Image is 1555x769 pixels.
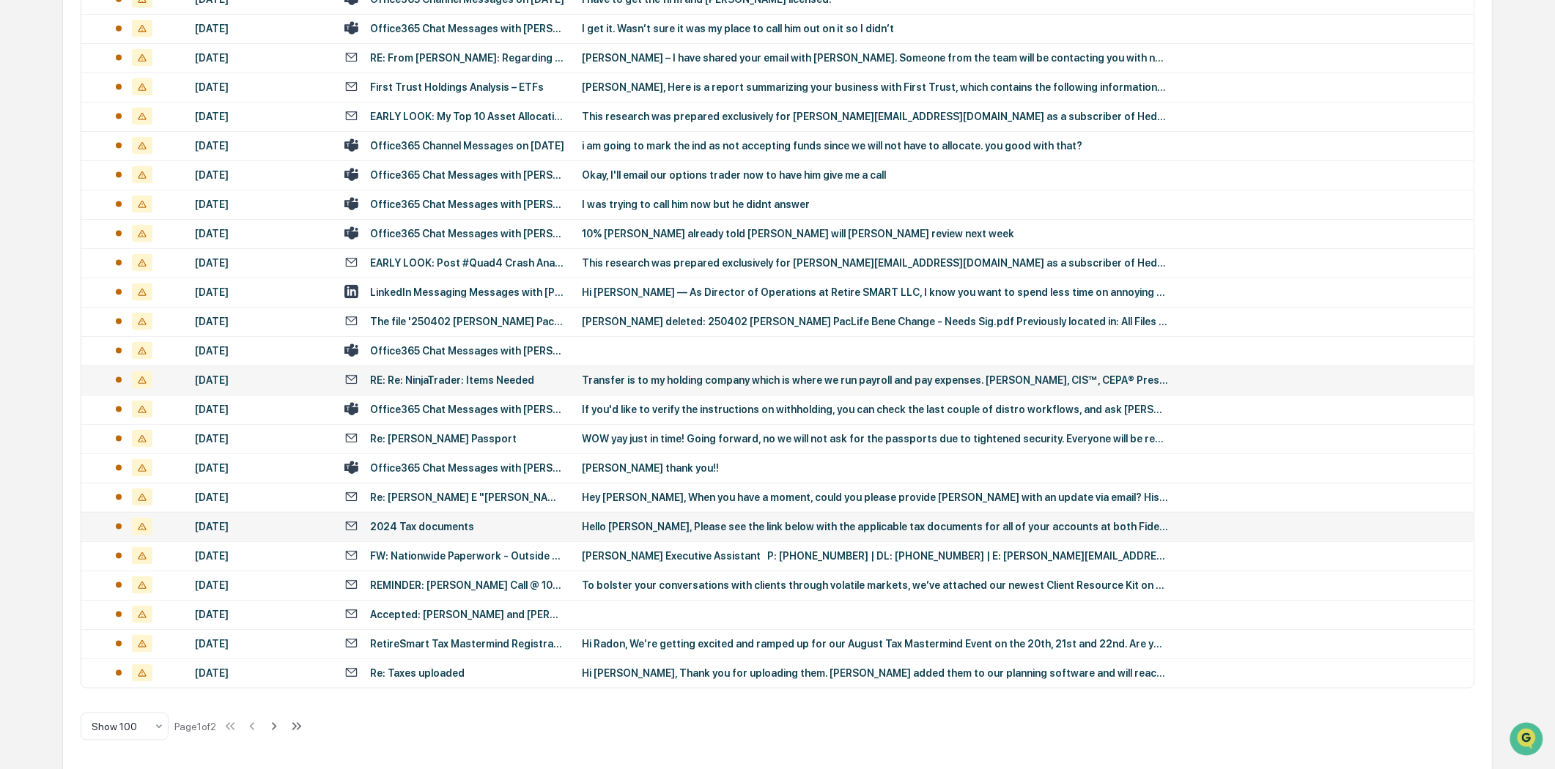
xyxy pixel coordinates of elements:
input: Clear [38,67,242,82]
div: [DATE] [195,81,327,93]
div: Office365 Chat Messages with [PERSON_NAME], [PERSON_NAME], [PERSON_NAME] on [DATE] [370,228,564,239]
div: EARLY LOOK: Post #Quad4 Crash Analytics [370,257,564,269]
div: Hi Radon, We’re getting excited and ramped up for our August Tax Mastermind Event on the 20th, 21... [582,638,1168,650]
div: Office365 Chat Messages with [PERSON_NAME], [PERSON_NAME] on [DATE] [370,169,564,181]
div: [DATE] [195,638,327,650]
a: 🔎Data Lookup [9,207,98,233]
a: 🖐️Preclearance [9,179,100,205]
div: [DATE] [195,140,327,152]
div: Office365 Chat Messages with [PERSON_NAME], [PERSON_NAME] on [DATE] [370,345,564,357]
div: [DATE] [195,111,327,122]
div: [DATE] [195,491,327,503]
div: [DATE] [195,286,327,298]
div: [DATE] [195,198,327,210]
div: Office365 Chat Messages with [PERSON_NAME], [PERSON_NAME] on [DATE] [370,462,564,474]
div: [DATE] [195,52,327,64]
div: Page 1 of 2 [174,721,216,732]
div: Hello [PERSON_NAME], Please see the link below with the applicable tax documents for all of your ... [582,521,1168,532]
div: [PERSON_NAME] – I have shared your email with [PERSON_NAME]. Someone from the team will be contac... [582,52,1168,64]
div: Re: Taxes uploaded [370,667,465,679]
div: Office365 Chat Messages with [PERSON_NAME], [PERSON_NAME] on [DATE] [370,404,564,415]
div: 🗄️ [106,186,118,198]
div: Re: [PERSON_NAME] Passport [370,433,517,445]
div: RetireSmart Tax Mastermind Registration [370,638,564,650]
div: [DATE] [195,667,327,679]
div: [PERSON_NAME], Here is a report summarizing your business with First Trust, which contains the fo... [582,81,1168,93]
div: WOW yay just in time! Going forward, no we will not ask for the passports due to tightened securi... [582,433,1168,445]
div: i am going to mark the ind as not accepting funds since we will not have to allocate. you good wi... [582,140,1168,152]
div: REMINDER: [PERSON_NAME] Call @ 10am ([GEOGRAPHIC_DATA]) [370,579,564,591]
div: [DATE] [195,579,327,591]
div: FW: Nationwide Paperwork - Outside of Term Window [370,550,564,562]
div: 10% [PERSON_NAME] already told [PERSON_NAME] will [PERSON_NAME] review next week [582,228,1168,239]
div: [PERSON_NAME] deleted: 250402 [PERSON_NAME] PacLife Bene Change - Needs Sig.pdf Previously locate... [582,316,1168,327]
div: First Trust Holdings Analysis – ETFs [370,81,544,93]
a: 🗄️Attestations [100,179,188,205]
div: [DATE] [195,433,327,445]
div: RE: Re: NinjaTrader: Items Needed [370,374,534,386]
span: Data Lookup [29,212,92,227]
div: This research was prepared exclusively for [PERSON_NAME][EMAIL_ADDRESS][DOMAIN_NAME] as a subscri... [582,111,1168,122]
div: [DATE] [195,609,327,620]
div: [PERSON_NAME] thank you!! [582,462,1168,474]
div: Office365 Chat Messages with [PERSON_NAME], [PERSON_NAME], [PERSON_NAME] on [DATE] [370,198,564,210]
p: How can we help? [15,31,267,54]
span: Preclearance [29,185,95,199]
iframe: Open customer support [1508,721,1548,760]
div: EARLY LOOK: My Top 10 Asset Allocations [370,111,564,122]
div: The file '250402 [PERSON_NAME] PacLife Bene Change - Needs Sig.pdf' has been deleted from Box... [370,316,564,327]
div: 🔎 [15,214,26,226]
div: Office365 Chat Messages with [PERSON_NAME], [PERSON_NAME] on [DATE] [370,23,564,34]
div: We're available if you need us! [50,127,185,138]
div: Hi [PERSON_NAME], Thank you for uploading them. [PERSON_NAME] added them to our planning software... [582,667,1168,679]
div: [DATE] [195,462,327,474]
div: This research was prepared exclusively for [PERSON_NAME][EMAIL_ADDRESS][DOMAIN_NAME] as a subscri... [582,257,1168,269]
div: Hi [PERSON_NAME] — As Director of Operations at Retire SMART LLC, I know you want to spend less t... [582,286,1168,298]
div: Accepted: [PERSON_NAME] and [PERSON_NAME] [370,609,564,620]
div: Start new chat [50,112,240,127]
div: 🖐️ [15,186,26,198]
div: [DATE] [195,228,327,239]
div: [DATE] [195,257,327,269]
div: I was trying to call him now but he didnt answer [582,198,1168,210]
div: LinkedIn Messaging Messages with [PERSON_NAME], [PERSON_NAME] [370,286,564,298]
div: To bolster your conversations with clients through volatile markets, we’ve attached our newest Cl... [582,579,1168,591]
div: [DATE] [195,550,327,562]
div: Hey [PERSON_NAME], When you have a moment, could you please provide [PERSON_NAME] with an update ... [582,491,1168,503]
div: Transfer is to my holding company which is where we run payroll and pay expenses. [PERSON_NAME], ... [582,374,1168,386]
div: Okay, I'll email our options trader now to have him give me a call [582,169,1168,181]
span: Pylon [146,248,177,259]
div: [DATE] [195,316,327,327]
div: [DATE] [195,345,327,357]
div: 2024 Tax documents [370,521,474,532]
div: Office365 Channel Messages on [DATE] [370,140,564,152]
div: [DATE] [195,521,327,532]
a: Powered byPylon [103,248,177,259]
div: If you'd like to verify the instructions on withholding, you can check the last couple of distro ... [582,404,1168,415]
div: [DATE] [195,374,327,386]
div: Re: [PERSON_NAME] E "[PERSON_NAME]" [PERSON_NAME] [370,491,564,503]
img: 1746055101610-c473b297-6a78-478c-a979-82029cc54cd1 [15,112,41,138]
div: [DATE] [195,404,327,415]
div: [PERSON_NAME] Executive Assistant P: [PHONE_NUMBER] | DL: [PHONE_NUMBER] | E: [PERSON_NAME][EMAIL... [582,550,1168,562]
div: [DATE] [195,169,327,181]
button: Start new chat [249,116,267,134]
div: I get it. Wasn’t sure it was my place to call him out on it so I didn’t [582,23,1168,34]
div: [DATE] [195,23,327,34]
span: Attestations [121,185,182,199]
div: RE: From [PERSON_NAME]: Regarding your 3 Nationwide [PERSON_NAME] Fixed Indexed Annuities [370,52,564,64]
